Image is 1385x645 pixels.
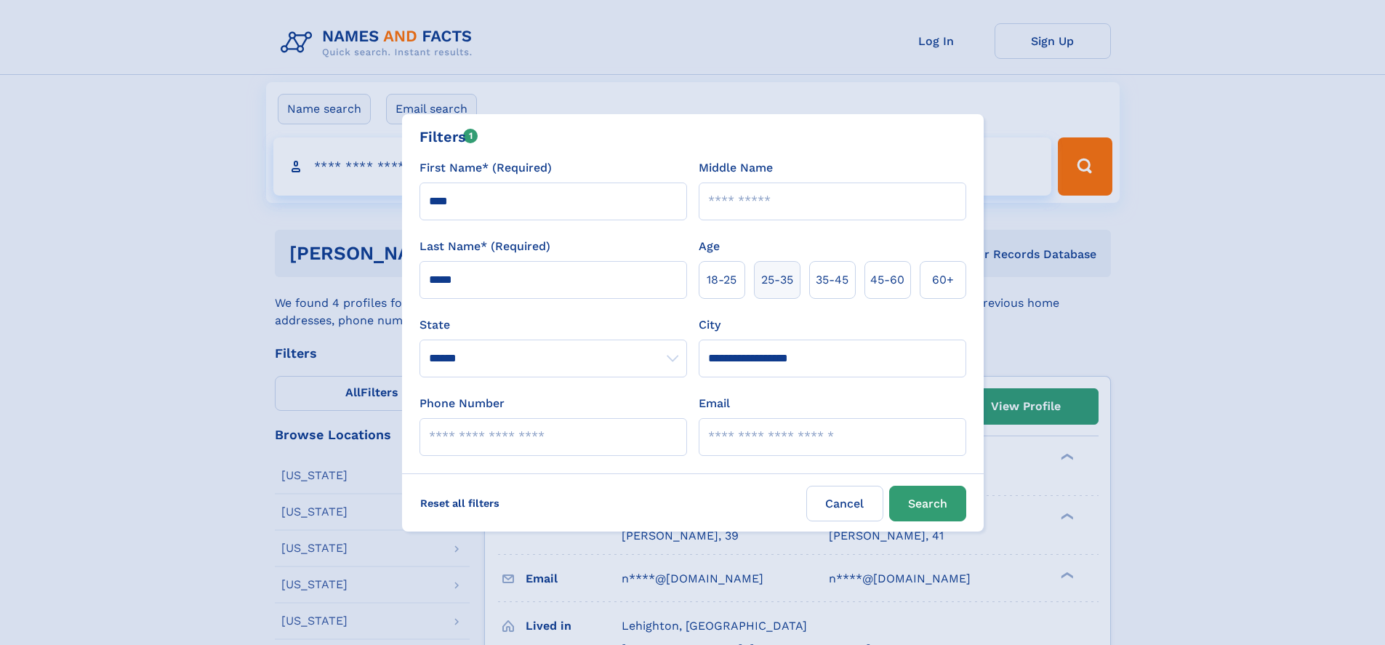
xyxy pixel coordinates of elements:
label: City [699,316,720,334]
label: Email [699,395,730,412]
span: 35‑45 [816,271,848,289]
label: Last Name* (Required) [419,238,550,255]
span: 60+ [932,271,954,289]
div: Filters [419,126,478,148]
label: Phone Number [419,395,505,412]
span: 25‑35 [761,271,793,289]
span: 18‑25 [707,271,736,289]
label: Cancel [806,486,883,521]
span: 45‑60 [870,271,904,289]
label: Reset all filters [411,486,509,521]
label: Middle Name [699,159,773,177]
label: State [419,316,687,334]
label: Age [699,238,720,255]
button: Search [889,486,966,521]
label: First Name* (Required) [419,159,552,177]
